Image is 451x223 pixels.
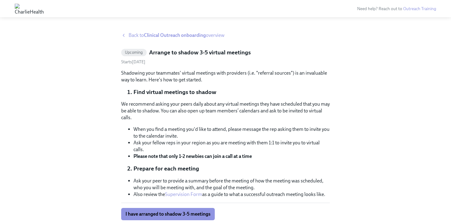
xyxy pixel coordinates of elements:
[15,4,44,14] img: CharlieHealth
[165,191,202,197] a: Supervision Form
[125,211,210,217] span: I have arranged to shadow 3-5 meetings
[149,49,251,57] h5: Arrange to shadow 3-5 virtual meetings
[121,70,330,83] p: Shadowing your teammates' virtual meetings with providers (i.e. "referral sources") is an invalua...
[133,139,330,153] li: Ask your fellow reps in your region as you are meeting with them 1:1 to invite you to virtual calls.
[121,101,330,121] p: We recommend asking your peers daily about any virtual meetings they have scheduled that you may ...
[121,59,145,65] span: Thursday, October 9th 2025, 10:00 am
[144,32,206,38] strong: Clinical Outreach onboarding
[133,126,330,139] li: When you find a meeting you'd like to attend, please message the rep asking them to invite you to...
[133,165,330,173] li: Prepare for each meeting
[121,32,330,39] a: Back toClinical Outreach onboardingoverview
[121,50,147,55] span: Upcoming
[121,208,215,220] button: I have arranged to shadow 3-5 meetings
[133,191,330,198] li: Also review the as a guide to what a successful outreach meeting looks like.
[133,88,330,96] li: Find virtual meetings to shadow
[129,32,225,39] span: Back to overview
[357,6,436,11] span: Need help? Reach out to
[133,153,252,159] strong: Please note that only 1-2 newbies can join a call at a time
[403,6,436,11] a: Outreach Training
[133,178,330,191] li: Ask your peer to provide a summary before the meeting of how the meeting was scheduled, who you w...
